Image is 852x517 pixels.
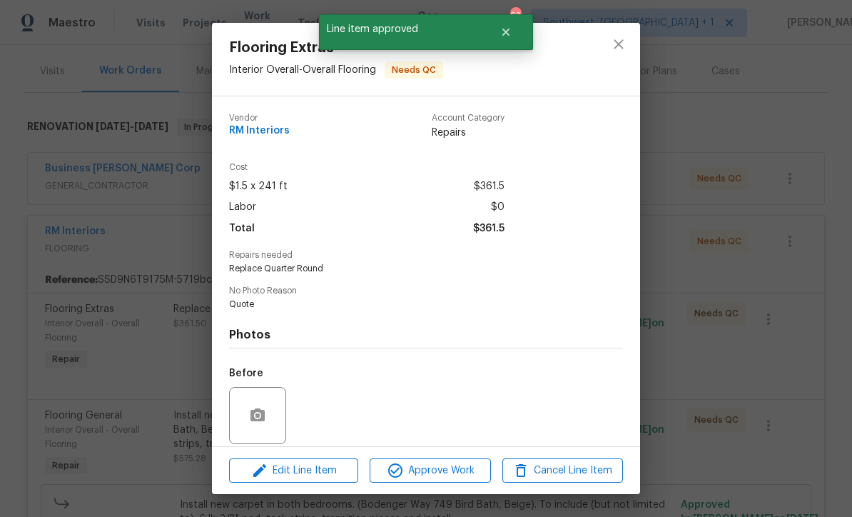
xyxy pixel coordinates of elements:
span: $361.5 [474,176,504,197]
span: Interior Overall - Overall Flooring [229,65,376,75]
span: Account Category [432,114,504,123]
span: Repairs needed [229,251,623,260]
span: Needs QC [386,63,442,77]
span: Replace Quarter Round [229,263,584,275]
button: Edit Line Item [229,458,358,483]
span: Labor [229,197,256,218]
span: $361.5 [473,219,504,239]
span: Line item approved [319,14,482,44]
span: Total [229,219,255,239]
button: close [602,27,636,61]
span: Cancel Line Item [507,462,619,480]
span: RM Interiors [229,126,290,136]
span: $0 [491,197,504,218]
span: Edit Line Item [233,462,354,480]
button: Approve Work [370,458,490,483]
span: Vendor [229,114,290,123]
span: Approve Work [374,462,486,480]
span: Cost [229,163,504,172]
h4: Photos [229,328,623,342]
span: Flooring Extras [229,40,443,56]
h5: Before [229,368,263,378]
span: Quote [229,298,584,311]
span: Repairs [432,126,504,140]
button: Close [482,18,529,46]
button: Cancel Line Item [502,458,623,483]
span: $1.5 x 241 ft [229,176,288,197]
div: 63 [510,9,520,23]
span: No Photo Reason [229,286,623,296]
